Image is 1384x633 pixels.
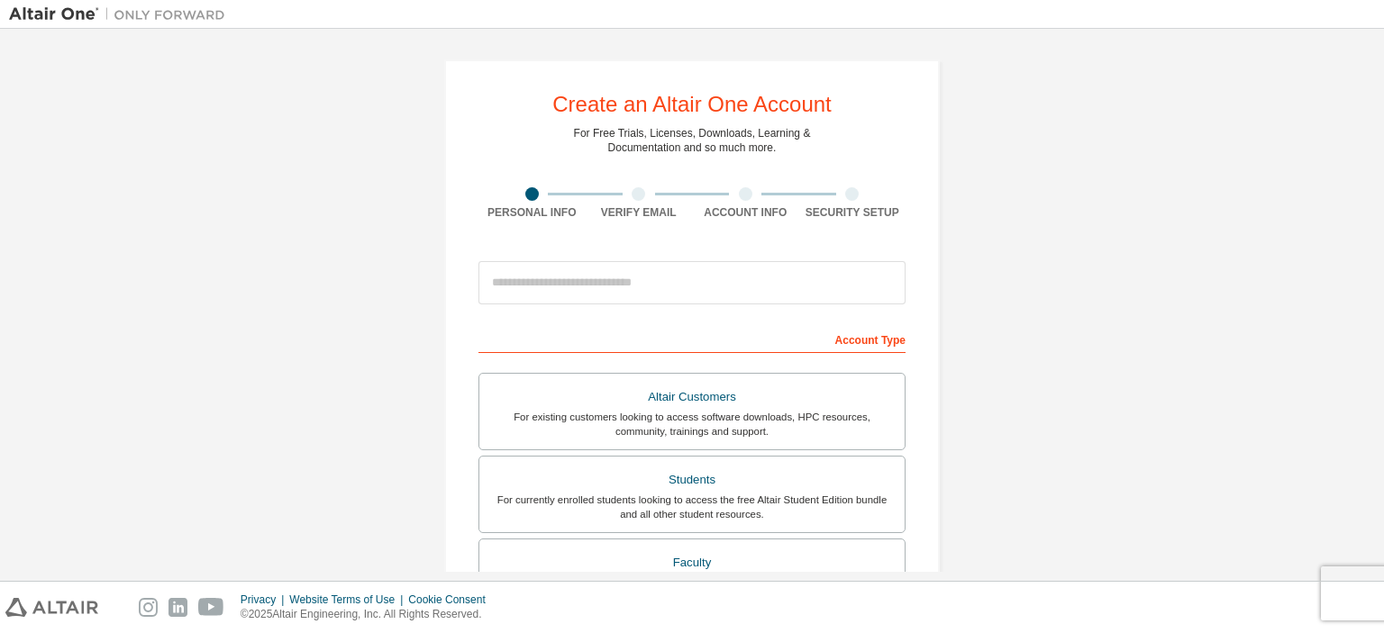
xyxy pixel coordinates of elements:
[490,493,894,521] div: For currently enrolled students looking to access the free Altair Student Edition bundle and all ...
[9,5,234,23] img: Altair One
[5,598,98,617] img: altair_logo.svg
[552,94,832,115] div: Create an Altair One Account
[586,205,693,220] div: Verify Email
[168,598,187,617] img: linkedin.svg
[198,598,224,617] img: youtube.svg
[139,598,158,617] img: instagram.svg
[490,384,894,410] div: Altair Customers
[478,205,586,220] div: Personal Info
[289,592,408,607] div: Website Terms of Use
[574,126,811,155] div: For Free Trials, Licenses, Downloads, Learning & Documentation and so much more.
[241,607,496,622] p: © 2025 Altair Engineering, Inc. All Rights Reserved.
[478,324,906,353] div: Account Type
[692,205,799,220] div: Account Info
[408,592,496,607] div: Cookie Consent
[490,550,894,575] div: Faculty
[799,205,906,220] div: Security Setup
[490,467,894,493] div: Students
[490,410,894,439] div: For existing customers looking to access software downloads, HPC resources, community, trainings ...
[241,592,289,607] div: Privacy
